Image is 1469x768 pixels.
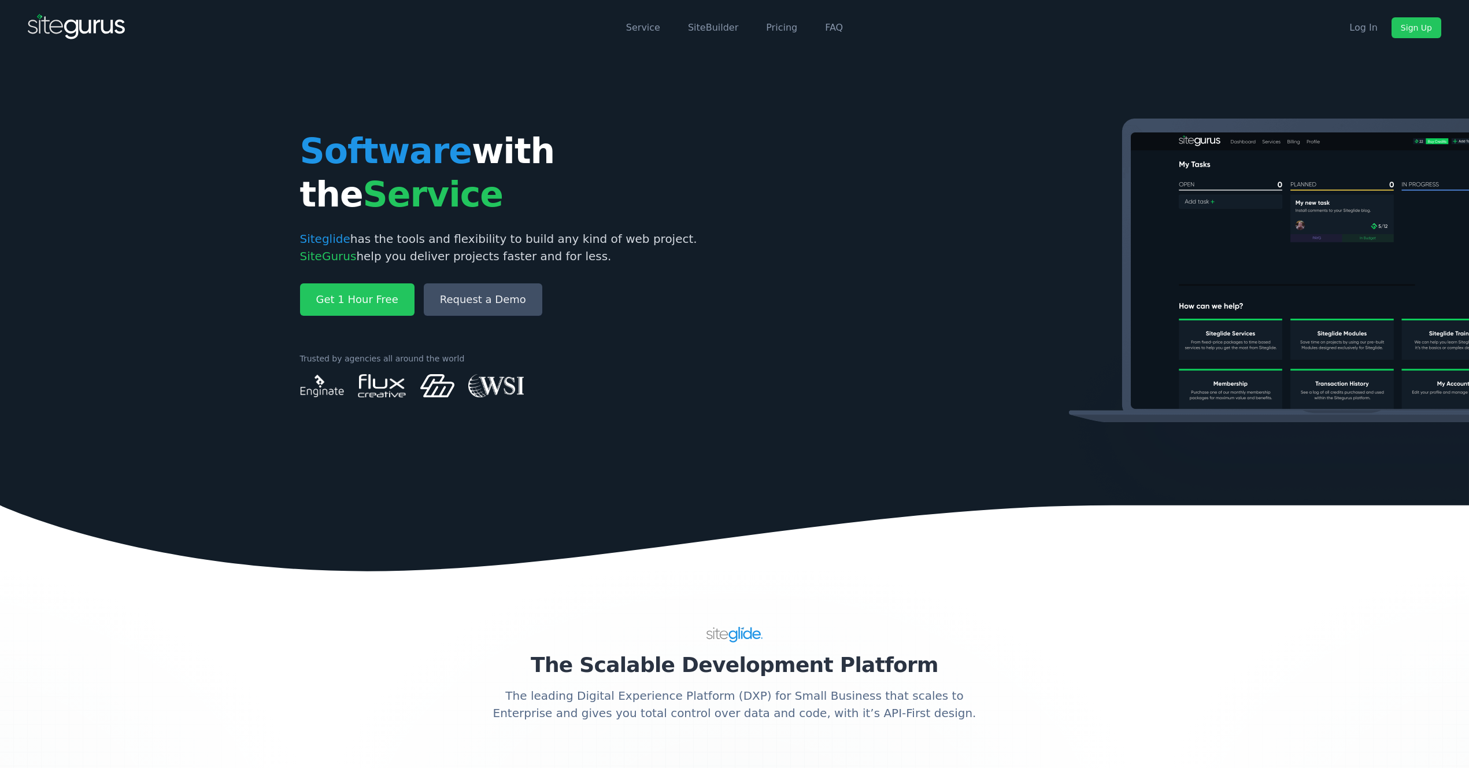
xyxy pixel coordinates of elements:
a: SiteBuilder [688,22,738,33]
a: Request a Demo [424,283,542,316]
a: Pricing [766,22,797,33]
span: Siteglide [300,232,350,246]
a: Get 1 Hour Free [300,283,415,316]
a: Service [626,22,660,33]
h1: with the [300,130,726,216]
a: FAQ [825,22,843,33]
p: The leading Digital Experience Platform (DXP) for Small Business that scales to Enterprise and gi... [476,687,994,722]
span: SiteGurus [300,249,357,263]
a: Log In [1340,17,1387,38]
span: Service [363,174,503,215]
p: has the tools and flexibility to build any kind of web project. help you deliver projects faster ... [300,230,726,265]
a: Sign Up [1392,17,1441,38]
h1: The Scalable Development Platform [476,652,994,678]
span: Software [300,131,472,171]
p: Trusted by agencies all around the world [300,353,726,365]
img: SiteGurus Logo [28,14,126,42]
